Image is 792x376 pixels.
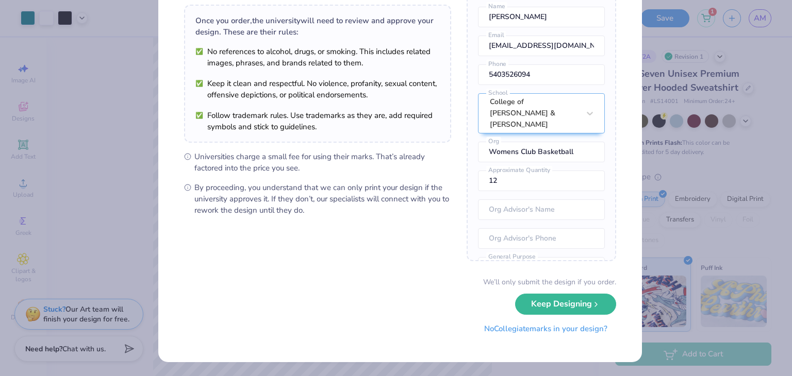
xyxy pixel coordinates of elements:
[475,318,616,339] button: NoCollegiatemarks in your design?
[478,64,605,85] input: Phone
[478,36,605,56] input: Email
[194,151,451,174] span: Universities charge a small fee for using their marks. That’s already factored into the price you...
[195,110,440,132] li: Follow trademark rules. Use trademarks as they are, add required symbols and stick to guidelines.
[478,199,605,220] input: Org Advisor's Name
[478,142,605,162] input: Org
[195,46,440,69] li: No references to alcohol, drugs, or smoking. This includes related images, phrases, and brands re...
[483,277,616,287] div: We’ll only submit the design if you order.
[478,170,605,191] input: Approximate Quantity
[478,228,605,249] input: Org Advisor's Phone
[194,182,451,216] span: By proceeding, you understand that we can only print your design if the university approves it. I...
[490,96,580,130] div: College of [PERSON_NAME] & [PERSON_NAME]
[515,294,616,315] button: Keep Designing
[195,78,440,100] li: Keep it clean and respectful. No violence, profanity, sexual content, offensive depictions, or po...
[478,7,605,27] input: Name
[195,15,440,38] div: Once you order, the university will need to review and approve your design. These are their rules:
